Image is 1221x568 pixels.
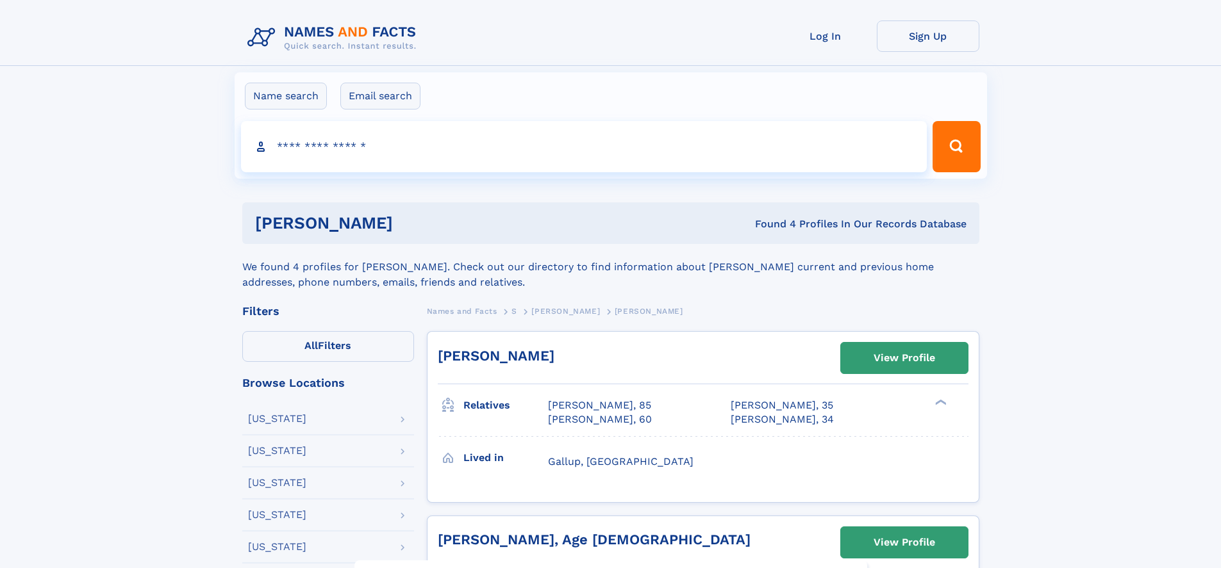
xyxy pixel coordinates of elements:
a: Sign Up [877,20,979,52]
a: Names and Facts [427,303,497,319]
a: [PERSON_NAME], 60 [548,412,652,426]
div: [US_STATE] [248,542,306,552]
span: All [304,339,318,352]
span: [PERSON_NAME] [531,307,600,316]
span: S [511,307,517,316]
a: [PERSON_NAME], 34 [731,412,834,426]
label: Email search [340,83,420,110]
img: Logo Names and Facts [242,20,427,55]
div: View Profile [874,528,935,557]
div: [US_STATE] [248,414,306,424]
a: Log In [774,20,877,52]
a: View Profile [841,527,968,558]
a: [PERSON_NAME], 85 [548,398,651,412]
h1: [PERSON_NAME] [255,215,574,231]
div: [US_STATE] [248,446,306,456]
span: [PERSON_NAME] [615,307,683,316]
div: We found 4 profiles for [PERSON_NAME]. Check out our directory to find information about [PERSON_... [242,244,979,290]
a: View Profile [841,343,968,373]
label: Name search [245,83,327,110]
a: S [511,303,517,319]
input: search input [241,121,927,172]
div: ❯ [932,398,947,407]
label: Filters [242,331,414,362]
div: View Profile [874,343,935,373]
a: [PERSON_NAME], 35 [731,398,833,412]
div: Found 4 Profiles In Our Records Database [574,217,967,231]
a: [PERSON_NAME], Age [DEMOGRAPHIC_DATA] [438,531,751,548]
button: Search Button [933,121,980,172]
div: [US_STATE] [248,478,306,488]
div: [US_STATE] [248,510,306,520]
h3: Lived in [463,447,548,469]
div: Browse Locations [242,377,414,389]
h3: Relatives [463,394,548,416]
div: Filters [242,305,414,317]
a: [PERSON_NAME] [531,303,600,319]
a: [PERSON_NAME] [438,348,554,364]
span: Gallup, [GEOGRAPHIC_DATA] [548,455,694,467]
